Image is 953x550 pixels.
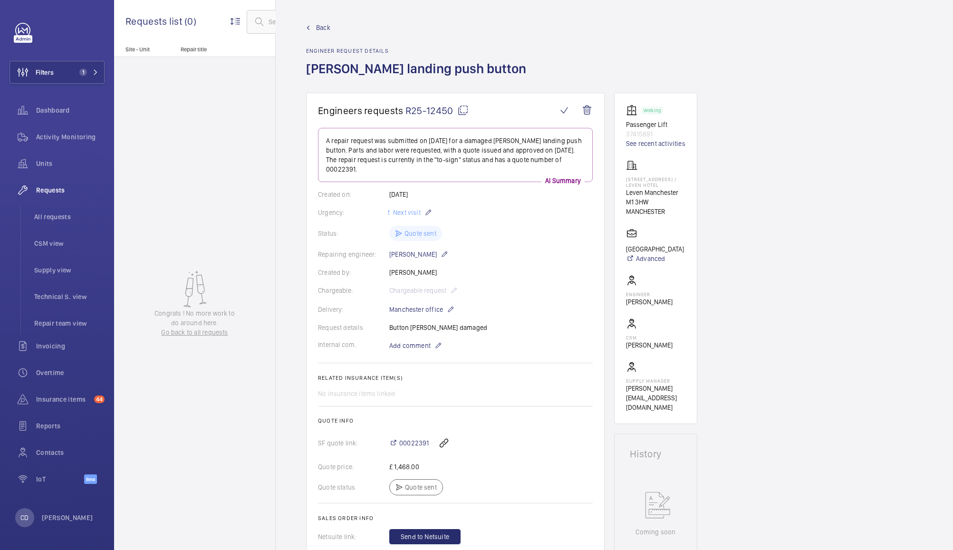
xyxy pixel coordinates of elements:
[150,309,240,328] p: Congrats ! No more work to do around here.
[34,239,105,248] span: CSM view
[36,106,105,115] span: Dashboard
[306,48,532,54] h2: Engineer request details
[405,105,469,116] span: R25-12450
[10,61,105,84] button: Filters1
[36,395,90,404] span: Insurance items
[36,159,105,168] span: Units
[316,23,330,32] span: Back
[626,244,684,254] p: [GEOGRAPHIC_DATA]
[84,474,97,484] span: Beta
[399,438,429,448] span: 00022391
[36,185,105,195] span: Requests
[36,448,105,457] span: Contacts
[626,105,641,116] img: elevator.svg
[626,384,685,412] p: [PERSON_NAME][EMAIL_ADDRESS][DOMAIN_NAME]
[630,449,682,459] h1: History
[36,341,105,351] span: Invoicing
[389,249,448,260] p: [PERSON_NAME]
[389,304,454,315] p: Manchester office
[36,474,84,484] span: IoT
[389,341,431,350] span: Add comment
[36,132,105,142] span: Activity Monitoring
[318,105,404,116] span: Engineers requests
[626,188,685,197] p: Leven Manchester
[626,378,685,384] p: Supply manager
[401,532,449,541] span: Send to Netsuite
[306,60,532,93] h1: [PERSON_NAME] landing push button
[181,46,243,53] p: Repair title
[125,15,184,27] span: Requests list
[635,527,675,537] p: Coming soon
[326,136,585,174] p: A repair request was submitted on [DATE] for a damaged [PERSON_NAME] landing push button. Parts a...
[626,291,673,297] p: Engineer
[318,417,593,424] h2: Quote info
[626,120,685,129] p: Passenger Lift
[36,68,54,77] span: Filters
[626,297,673,307] p: [PERSON_NAME]
[626,176,685,188] p: [STREET_ADDRESS] / leven hotel
[391,209,421,216] span: Next visit
[389,438,429,448] a: 00022391
[626,139,685,148] a: See recent activities
[150,328,240,337] a: Go back to all requests
[36,368,105,377] span: Overtime
[541,176,585,185] p: AI Summary
[626,335,673,340] p: CSM
[94,396,105,403] span: 44
[626,129,685,139] p: 37415891
[247,10,400,34] input: Search by request or quote number
[34,318,105,328] span: Repair team view
[626,197,685,216] p: M1 3HW MANCHESTER
[626,254,684,263] a: Advanced
[42,513,93,522] p: [PERSON_NAME]
[318,375,593,381] h2: Related insurance item(s)
[34,212,105,222] span: All requests
[20,513,29,522] p: CD
[114,46,177,53] p: Site - Unit
[36,421,105,431] span: Reports
[389,529,461,544] button: Send to Netsuite
[644,109,661,112] p: Working
[34,265,105,275] span: Supply view
[318,515,593,521] h2: Sales order info
[34,292,105,301] span: Technical S. view
[79,68,87,76] span: 1
[626,340,673,350] p: [PERSON_NAME]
